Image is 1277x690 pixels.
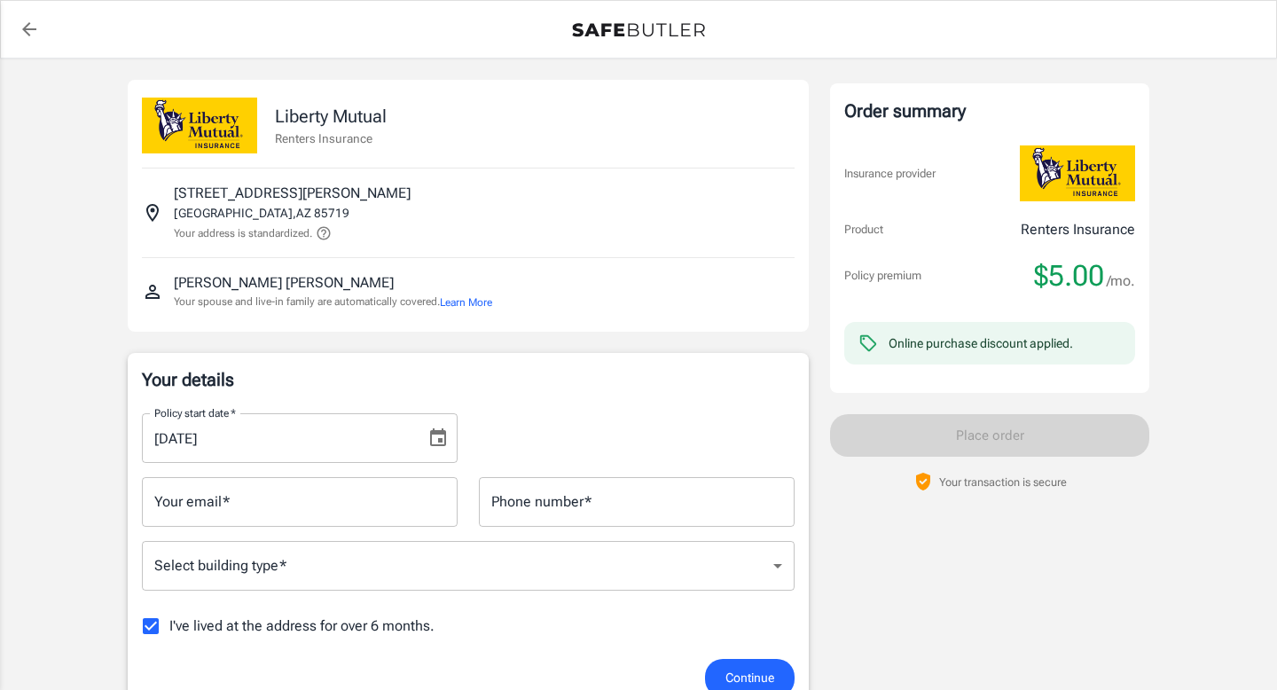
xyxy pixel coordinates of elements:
[939,474,1067,490] p: Your transaction is secure
[420,420,456,456] button: Choose date, selected date is Sep 4, 2025
[572,23,705,37] img: Back to quotes
[275,129,387,147] p: Renters Insurance
[275,103,387,129] p: Liberty Mutual
[142,98,257,153] img: Liberty Mutual
[174,225,312,241] p: Your address is standardized.
[725,667,774,689] span: Continue
[844,267,921,285] p: Policy premium
[479,477,795,527] input: Enter number
[169,616,435,637] span: I've lived at the address for over 6 months.
[142,477,458,527] input: Enter email
[174,204,349,222] p: [GEOGRAPHIC_DATA] , AZ 85719
[142,413,413,463] input: MM/DD/YYYY
[844,98,1135,124] div: Order summary
[154,405,236,420] label: Policy start date
[174,294,492,310] p: Your spouse and live-in family are automatically covered.
[889,334,1073,352] div: Online purchase discount applied.
[142,281,163,302] svg: Insured person
[174,183,411,204] p: [STREET_ADDRESS][PERSON_NAME]
[174,272,394,294] p: [PERSON_NAME] [PERSON_NAME]
[142,202,163,223] svg: Insured address
[1107,269,1135,294] span: /mo.
[142,367,795,392] p: Your details
[1034,258,1104,294] span: $5.00
[440,294,492,310] button: Learn More
[12,12,47,47] a: back to quotes
[844,221,883,239] p: Product
[1021,219,1135,240] p: Renters Insurance
[1020,145,1135,201] img: Liberty Mutual
[844,165,936,183] p: Insurance provider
